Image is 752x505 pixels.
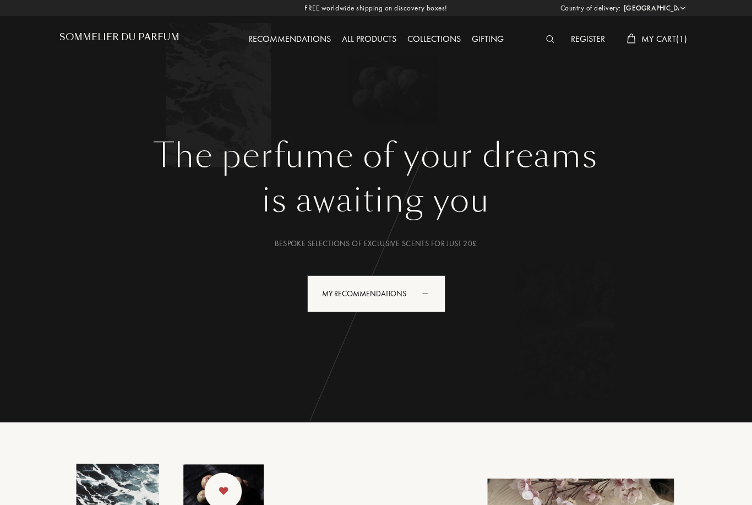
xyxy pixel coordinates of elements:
[299,275,454,312] a: My Recommendationsanimation
[59,32,179,47] a: Sommelier du Parfum
[336,32,402,47] div: All products
[336,33,402,45] a: All products
[466,33,509,45] a: Gifting
[418,282,440,304] div: animation
[68,136,684,176] h1: The perfume of your dreams
[560,3,621,14] span: Country of delivery:
[243,33,336,45] a: Recommendations
[402,33,466,45] a: Collections
[307,275,445,312] div: My Recommendations
[565,33,611,45] a: Register
[565,32,611,47] div: Register
[68,238,684,249] div: Bespoke selections of exclusive scents for just 20£
[402,32,466,47] div: Collections
[546,35,554,43] img: search_icn_white.svg
[641,33,687,45] span: My Cart ( 1 )
[466,32,509,47] div: Gifting
[243,32,336,47] div: Recommendations
[68,176,684,225] div: is awaiting you
[627,34,636,44] img: cart_white.svg
[59,32,179,42] h1: Sommelier du Parfum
